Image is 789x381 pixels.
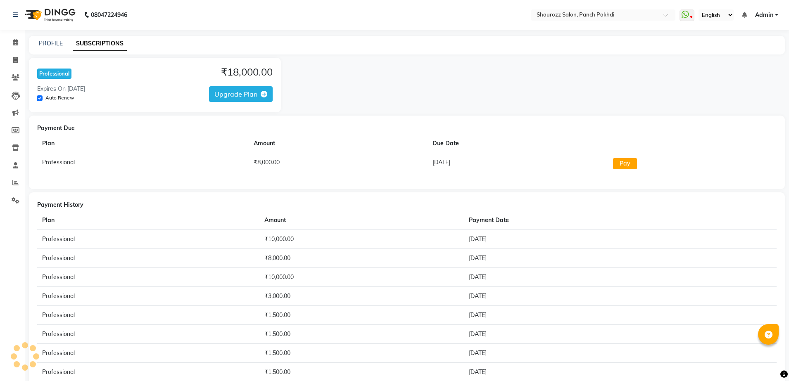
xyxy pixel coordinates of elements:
[428,134,608,153] th: Due Date
[37,85,85,93] div: Expires On [DATE]
[613,158,637,169] button: Pay
[259,230,464,248] td: ₹10,000.00
[209,86,273,102] button: Upgrade Plan
[249,134,428,153] th: Amount
[37,324,259,343] td: Professional
[37,267,259,286] td: Professional
[259,248,464,267] td: ₹8,000.00
[755,11,773,19] span: Admin
[37,201,777,209] div: Payment History
[37,230,259,248] td: Professional
[464,305,725,324] td: [DATE]
[37,69,71,79] div: Professional
[91,3,127,26] b: 08047224946
[37,343,259,362] td: Professional
[45,94,74,102] label: Auto Renew
[37,248,259,267] td: Professional
[464,230,725,248] td: [DATE]
[464,267,725,286] td: [DATE]
[464,248,725,267] td: [DATE]
[37,153,249,174] td: Professional
[37,286,259,305] td: Professional
[428,153,608,174] td: [DATE]
[21,3,78,26] img: logo
[73,36,127,51] a: SUBSCRIPTIONS
[464,324,725,343] td: [DATE]
[37,124,777,133] div: Payment Due
[37,305,259,324] td: Professional
[39,40,63,47] a: PROFILE
[214,90,257,98] span: Upgrade Plan
[37,211,259,230] th: Plan
[464,343,725,362] td: [DATE]
[259,324,464,343] td: ₹1,500.00
[259,343,464,362] td: ₹1,500.00
[259,211,464,230] th: Amount
[37,134,249,153] th: Plan
[259,267,464,286] td: ₹10,000.00
[259,286,464,305] td: ₹3,000.00
[464,211,725,230] th: Payment Date
[464,286,725,305] td: [DATE]
[221,66,273,78] h4: ₹18,000.00
[259,305,464,324] td: ₹1,500.00
[249,153,428,174] td: ₹8,000.00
